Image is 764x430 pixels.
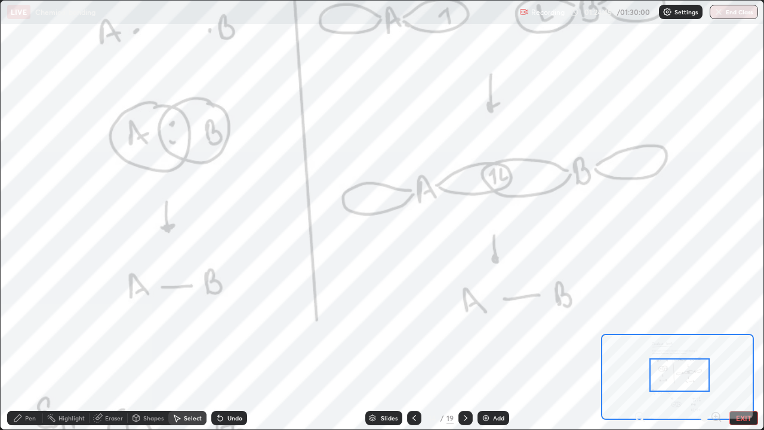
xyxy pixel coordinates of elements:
div: Undo [227,415,242,421]
p: LIVE [11,7,27,17]
div: Eraser [105,415,123,421]
button: EXIT [729,411,758,425]
div: Add [493,415,504,421]
div: Highlight [58,415,85,421]
div: / [440,414,444,422]
div: 19 [446,413,454,423]
div: Slides [381,415,398,421]
p: Recording [531,8,565,17]
img: recording.375f2c34.svg [519,7,529,17]
p: Chemical bonding [35,7,95,17]
img: end-class-cross [714,7,723,17]
div: Pen [25,415,36,421]
div: 14 [426,414,438,422]
div: Select [184,415,202,421]
img: class-settings-icons [663,7,672,17]
p: Settings [674,9,698,15]
button: End Class [710,5,758,19]
div: Shapes [143,415,164,421]
img: add-slide-button [481,413,491,423]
